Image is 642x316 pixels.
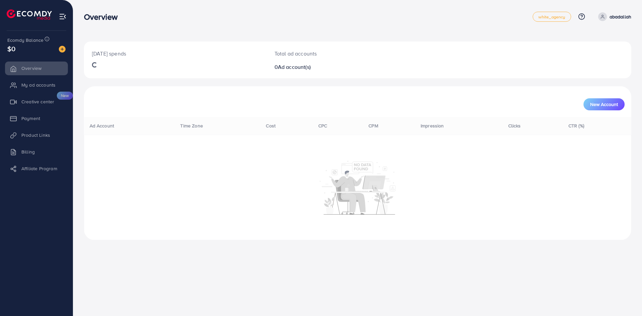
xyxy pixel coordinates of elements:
[59,13,67,20] img: menu
[533,12,571,22] a: white_agency
[278,63,311,71] span: Ad account(s)
[583,98,625,110] button: New Account
[596,12,631,21] a: abadallah
[92,49,258,58] p: [DATE] spends
[84,12,123,22] h3: Overview
[275,49,395,58] p: Total ad accounts
[59,46,66,52] img: image
[590,102,618,107] span: New Account
[275,64,395,70] h2: 0
[7,9,52,20] img: logo
[7,44,15,54] span: $0
[7,37,43,43] span: Ecomdy Balance
[610,13,631,21] p: abadallah
[538,15,565,19] span: white_agency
